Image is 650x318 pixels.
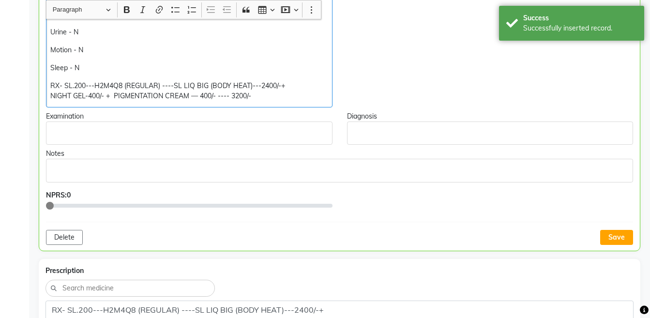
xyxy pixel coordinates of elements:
[50,45,328,55] p: Motion - N
[45,266,634,276] div: Prescription
[523,13,637,23] div: Success
[347,121,634,145] div: Rich Text Editor, main
[50,27,328,37] p: Urine - N
[46,111,333,121] div: Examination
[523,23,637,33] div: Successfully inserted record.
[53,4,103,15] span: Paragraph
[46,190,333,200] div: NPRS:
[46,230,83,245] button: Delete
[46,159,633,182] div: Rich Text Editor, main
[46,0,321,19] div: Editor toolbar
[46,149,633,159] div: Notes
[46,121,333,145] div: Rich Text Editor, main
[347,111,634,121] div: Diagnosis
[61,283,210,294] input: Search medicine
[67,191,71,199] span: 0
[50,81,328,101] p: RX- SL.200---H2M4Q8 (REGULAR) ----SL LIQ BIG (BODY HEAT)---2400/-+ NIGHT GEL-400/- + PIGMENTATION...
[50,63,328,73] p: Sleep - N
[600,230,633,245] button: Save
[48,2,115,17] button: Paragraph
